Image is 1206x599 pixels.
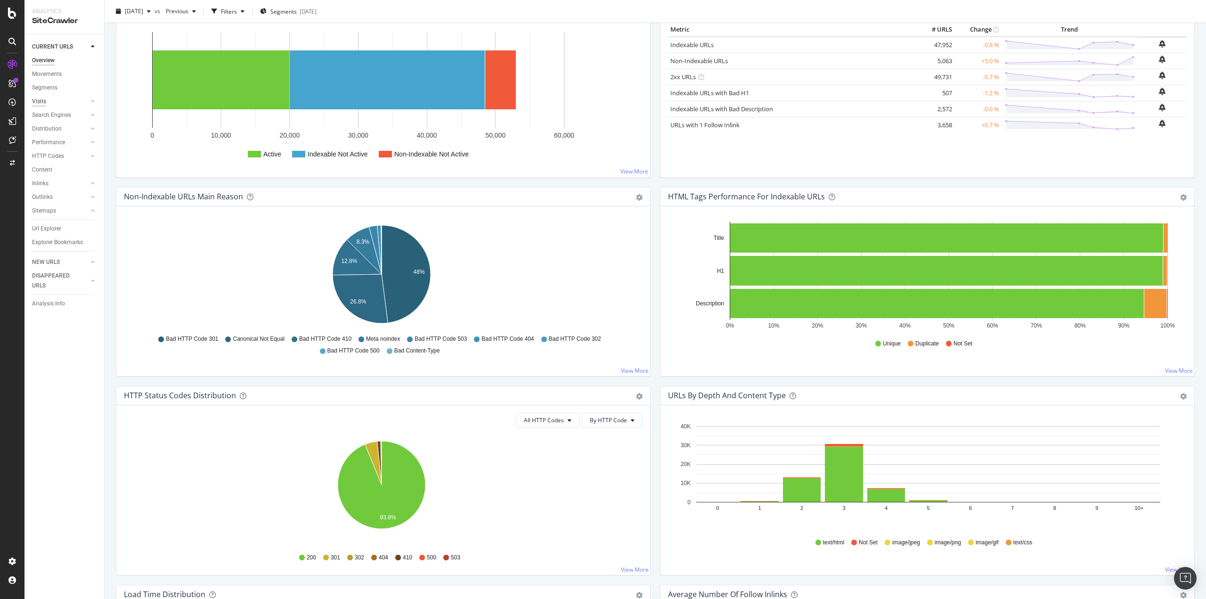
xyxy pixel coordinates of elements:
span: Bad HTTP Code 301 [166,335,218,343]
th: Trend [1002,23,1137,37]
a: CURRENT URLS [32,42,88,52]
text: 12.8% [341,258,357,264]
div: NEW URLS [32,257,60,267]
span: Not Set [953,340,972,348]
a: Indexable URLs [670,41,714,49]
div: Filters [221,7,237,15]
text: 0 [687,499,691,506]
div: gear [1180,592,1187,599]
th: Metric [668,23,917,37]
div: Content [32,165,52,175]
text: 20K [681,461,691,468]
div: URLs by Depth and Content Type [668,391,786,400]
th: # URLS [917,23,954,37]
svg: A chart. [124,23,639,170]
td: -0.6 % [954,101,1002,117]
a: Segments [32,83,98,93]
span: 503 [451,554,460,562]
text: Description [696,300,724,307]
a: Non-Indexable URLs [670,57,728,65]
div: bell-plus [1159,40,1165,48]
div: Sitemaps [32,206,56,216]
text: 10% [768,322,779,329]
text: 80% [1075,322,1086,329]
td: +0.7 % [954,117,1002,133]
span: 2025 Sep. 10th [125,7,143,15]
text: 93.8% [380,514,396,521]
text: 0% [726,322,734,329]
td: 507 [917,85,954,101]
text: 100% [1160,322,1175,329]
div: bell-plus [1159,120,1165,127]
div: bell-plus [1159,88,1165,95]
button: [DATE] [112,4,155,19]
button: Filters [208,4,248,19]
td: -0.8 % [954,37,1002,53]
span: 302 [355,554,364,562]
span: Not Set [859,539,878,547]
text: 3 [843,505,846,511]
div: Average Number of Follow Inlinks [668,590,787,599]
text: Active [263,150,281,158]
svg: A chart. [124,222,639,331]
text: 40% [899,322,911,329]
div: A chart. [124,435,639,545]
span: Canonical Not Equal [233,335,284,343]
text: 30K [681,442,691,449]
text: 4 [885,505,888,511]
div: bell-plus [1159,72,1165,79]
text: 10,000 [211,131,231,139]
button: Segments[DATE] [256,4,320,19]
div: Explorer Bookmarks [32,238,83,247]
a: DISAPPEARED URLS [32,271,88,291]
a: Visits [32,97,88,107]
span: All HTTP Codes [524,416,564,424]
div: DISAPPEARED URLS [32,271,80,291]
span: image/gif [976,539,999,547]
span: Segments [270,7,297,15]
div: HTTP Status Codes Distribution [124,391,236,400]
div: Outlinks [32,192,53,202]
a: Outlinks [32,192,88,202]
a: Url Explorer [32,224,98,234]
a: HTTP Codes [32,151,88,161]
div: gear [1180,194,1187,201]
svg: A chart. [668,222,1183,331]
div: Performance [32,138,65,148]
span: text/css [1013,539,1033,547]
a: View More [621,566,649,574]
span: Bad HTTP Code 500 [327,347,380,355]
div: HTTP Codes [32,151,64,161]
td: 2,572 [917,101,954,117]
div: CURRENT URLS [32,42,73,52]
text: 60% [987,322,998,329]
span: Bad Content-Type [394,347,440,355]
text: 2 [800,505,803,511]
a: NEW URLS [32,257,88,267]
div: Open Intercom Messenger [1174,567,1197,590]
div: Distribution [32,124,62,134]
div: Analysis Info [32,299,65,309]
a: Movements [32,69,98,79]
button: Previous [162,4,200,19]
text: 20% [812,322,823,329]
td: 3,658 [917,117,954,133]
text: 8.3% [357,238,370,245]
a: Overview [32,56,98,66]
text: 0 [151,131,155,139]
div: Non-Indexable URLs Main Reason [124,192,243,201]
text: Non-Indexable Not Active [394,150,469,158]
a: Analysis Info [32,299,98,309]
div: gear [636,194,643,201]
span: 404 [379,554,388,562]
text: 10K [681,480,691,486]
text: Indexable Not Active [308,150,368,158]
span: 410 [403,554,412,562]
text: 1 [758,505,761,511]
td: +5.0 % [954,53,1002,69]
text: 30,000 [348,131,368,139]
span: 500 [427,554,436,562]
text: 6 [969,505,972,511]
